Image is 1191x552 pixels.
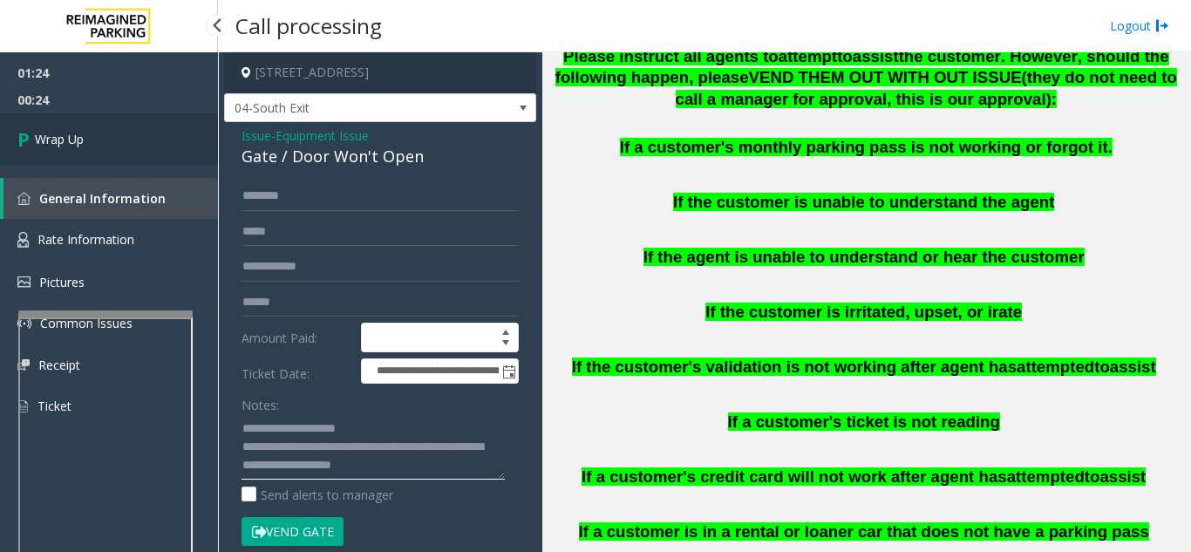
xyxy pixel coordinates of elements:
img: 'icon' [17,232,29,248]
span: attempted [1007,467,1085,486]
label: Notes: [242,390,279,414]
span: If the customer is irritated, upset, or irate [705,303,1022,321]
span: assist [1099,467,1146,486]
span: to [1085,467,1100,486]
img: logout [1155,17,1169,35]
span: Rate Information [37,231,134,248]
span: If a customer's ticket is not reading [728,412,1000,431]
span: If a customer's credit card will not work after agent has [582,467,1007,486]
span: General Information [39,190,166,207]
span: to [837,47,853,65]
span: If the customer is unable to understand the agent [673,193,1054,211]
div: Gate / Door Won't Open [242,145,519,168]
span: If the agent is unable to understand or hear the customer [643,248,1085,266]
span: assist [1110,358,1156,376]
span: If the customer's validation is not working after agent has [572,358,1017,376]
span: Pictures [39,274,85,290]
span: Toggle popup [499,359,518,384]
span: If a customer is in a rental or loaner car that does not have a parking pass [579,522,1149,541]
span: attempt [779,47,837,65]
button: Vend Gate [242,517,344,547]
img: 'icon' [17,276,31,288]
span: VEND THEM OUT WITH OUT ISSUE [749,68,1022,86]
img: 'icon' [17,317,31,331]
span: assist [853,47,899,65]
span: Please instruct all agents to [563,47,779,65]
span: attempted [1017,358,1094,376]
span: 04-South Exit [225,94,473,122]
a: Logout [1110,17,1169,35]
span: Wrap Up [35,130,84,148]
span: to [1094,358,1110,376]
span: If a customer's monthly parking pass is not working or forgot it. [620,138,1113,156]
span: Issue [242,126,271,145]
label: Ticket Date: [237,358,357,385]
label: Send alerts to manager [242,486,393,504]
span: Decrease value [493,337,518,351]
label: Amount Paid: [237,323,357,352]
span: - [271,127,369,144]
span: Increase value [493,324,518,337]
span: Equipment Issue [276,126,369,145]
a: General Information [3,178,218,219]
h3: Call processing [227,4,391,47]
img: 'icon' [17,359,30,371]
img: 'icon' [17,399,29,414]
img: 'icon' [17,192,31,205]
h4: [STREET_ADDRESS] [224,52,536,93]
